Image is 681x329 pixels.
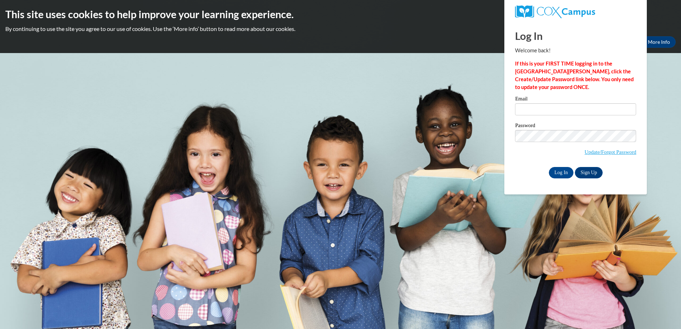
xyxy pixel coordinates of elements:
a: More Info [642,36,676,48]
p: By continuing to use the site you agree to our use of cookies. Use the ‘More info’ button to read... [5,25,676,33]
a: Update/Forgot Password [584,149,636,155]
img: COX Campus [515,5,595,18]
strong: If this is your FIRST TIME logging in to the [GEOGRAPHIC_DATA][PERSON_NAME], click the Create/Upd... [515,61,634,90]
input: Log In [549,167,574,178]
label: Email [515,96,636,103]
h2: This site uses cookies to help improve your learning experience. [5,7,676,21]
p: Welcome back! [515,47,636,54]
h1: Log In [515,28,636,43]
a: COX Campus [515,5,636,18]
label: Password [515,123,636,130]
a: Sign Up [575,167,603,178]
